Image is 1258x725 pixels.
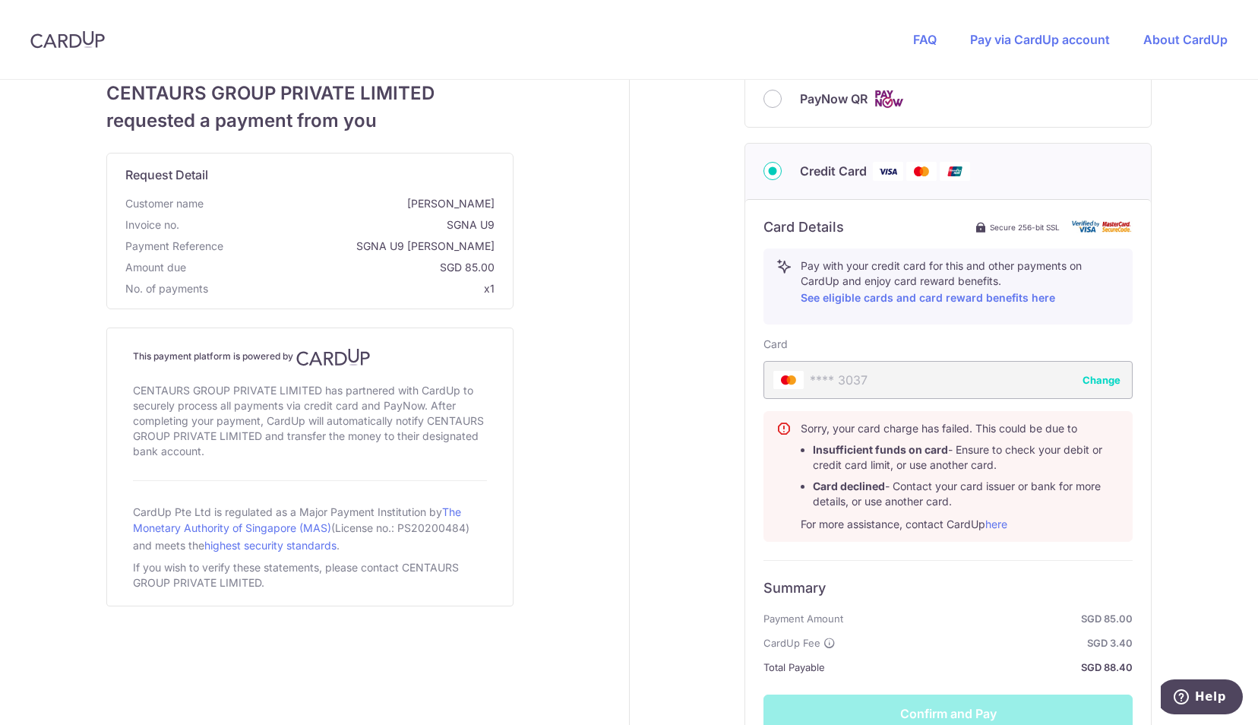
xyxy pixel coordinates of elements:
[125,217,179,233] span: Invoice no.
[125,260,186,275] span: Amount due
[229,239,495,254] span: SGNA U9 [PERSON_NAME]
[801,421,1120,532] div: Sorry, your card charge has failed. This could be due to For more assistance, contact CardUp
[813,442,1120,473] li: - Ensure to check your debit or credit card limit, or use another card.
[296,348,371,366] img: CardUp
[813,479,1120,509] li: - Contact your card issuer or bank for more details, or use another card.
[800,162,867,180] span: Credit Card
[204,539,337,552] a: highest security standards
[800,90,868,108] span: PayNow QR
[30,30,105,49] img: CardUp
[813,443,948,456] b: Insufficient funds on card
[125,281,208,296] span: No. of payments
[106,107,514,135] span: requested a payment from you
[1143,32,1228,47] a: About CardUp
[1072,220,1133,233] img: card secure
[985,518,1007,530] a: here
[192,260,495,275] span: SGD 85.00
[842,634,1133,652] strong: SGD 3.40
[1083,372,1121,388] button: Change
[906,162,937,181] img: Mastercard
[484,282,495,295] span: x1
[763,658,825,676] span: Total Payable
[813,480,885,492] b: Card declined
[106,80,514,107] span: CENTAURS GROUP PRIVATE LIMITED
[831,658,1133,676] strong: SGD 88.40
[873,162,903,181] img: Visa
[801,291,1055,304] a: See eligible cards and card reward benefits here
[133,557,487,594] div: If you wish to verify these statements, please contact CENTAURS GROUP PRIVATE LIMITED.
[763,579,1133,597] h6: Summary
[133,499,487,557] div: CardUp Pte Ltd is regulated as a Major Payment Institution by (License no.: PS20200484) and meets...
[185,217,495,233] span: SGNA U9
[763,337,788,352] label: Card
[133,380,487,462] div: CENTAURS GROUP PRIVATE LIMITED has partnered with CardUp to securely process all payments via cre...
[801,258,1120,307] p: Pay with your credit card for this and other payments on CardUp and enjoy card reward benefits.
[763,162,1133,181] div: Credit Card Visa Mastercard Union Pay
[125,167,208,182] span: translation missing: en.request_detail
[849,609,1133,628] strong: SGD 85.00
[913,32,937,47] a: FAQ
[1161,679,1243,717] iframe: Opens a widget where you can find more information
[125,196,204,211] span: Customer name
[763,609,843,628] span: Payment Amount
[763,90,1133,109] div: PayNow QR Cards logo
[133,348,487,366] h4: This payment platform is powered by
[125,239,223,252] span: translation missing: en.payment_reference
[970,32,1110,47] a: Pay via CardUp account
[940,162,970,181] img: Union Pay
[763,634,820,652] span: CardUp Fee
[763,218,844,236] h6: Card Details
[874,90,904,109] img: Cards logo
[210,196,495,211] span: [PERSON_NAME]
[990,221,1060,233] span: Secure 256-bit SSL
